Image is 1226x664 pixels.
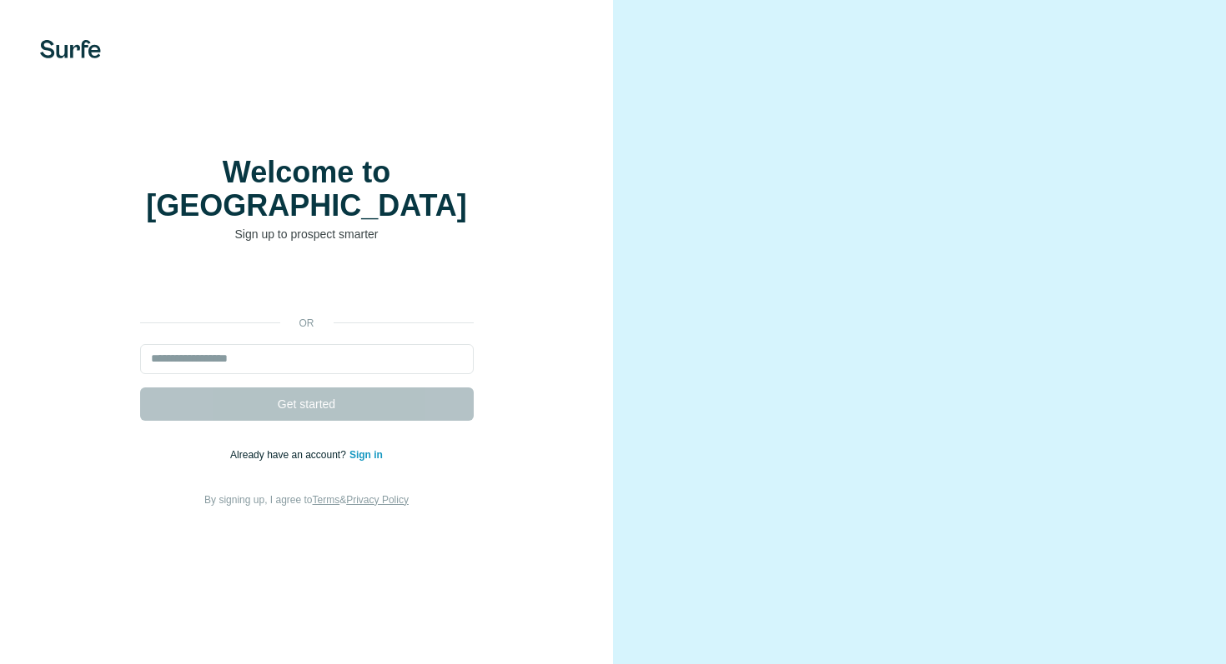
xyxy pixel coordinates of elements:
h1: Welcome to [GEOGRAPHIC_DATA] [140,156,474,222]
iframe: Bouton "Se connecter avec Google" [132,267,482,304]
span: Already have an account? [230,449,349,461]
p: or [280,316,334,331]
a: Privacy Policy [346,494,409,506]
img: Surfe's logo [40,40,101,58]
p: Sign up to prospect smarter [140,226,474,242]
a: Terms [313,494,340,506]
span: By signing up, I agree to & [204,494,409,506]
a: Sign in [349,449,383,461]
